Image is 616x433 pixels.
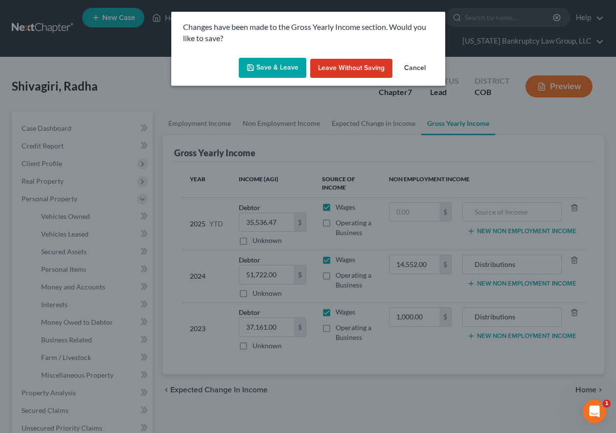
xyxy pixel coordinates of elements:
button: Leave without Saving [310,59,392,78]
span: 1 [603,400,611,408]
button: Cancel [396,59,433,78]
p: Changes have been made to the Gross Yearly Income section. Would you like to save? [183,22,433,44]
iframe: Intercom live chat [583,400,606,423]
button: Save & Leave [239,58,306,78]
